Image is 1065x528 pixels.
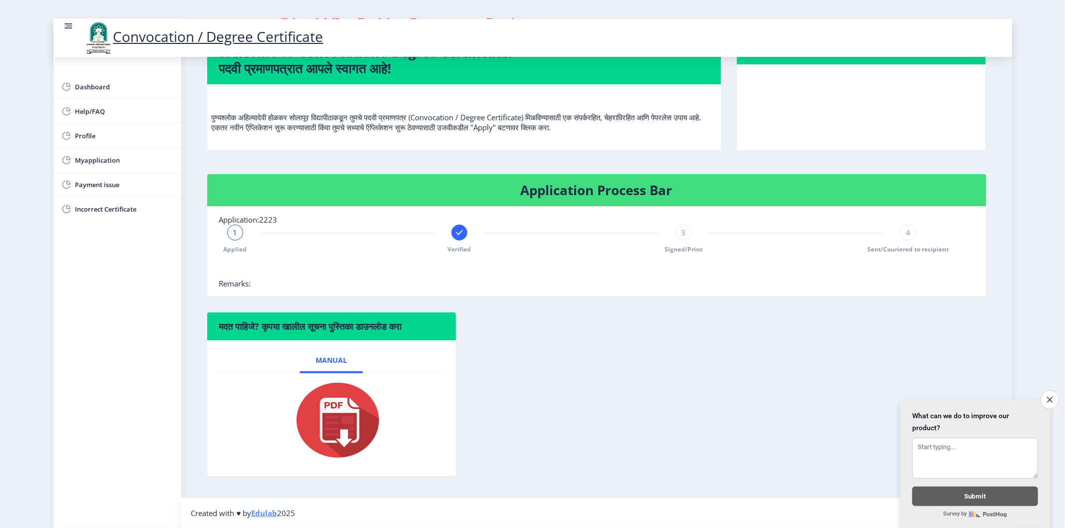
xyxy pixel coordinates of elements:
[282,380,381,460] img: pdf.png
[75,154,173,166] span: Myapplication
[53,75,181,99] a: Dashboard
[219,278,251,288] span: Remarks:
[83,27,324,46] a: Convocation / Degree Certificate
[53,99,181,123] a: Help/FAQ
[191,508,296,518] span: Created with ♥ by 2025
[53,124,181,148] a: Profile
[251,508,277,518] a: Edulab
[867,245,949,254] span: Sent/Couriered to recipient
[906,228,910,238] span: 4
[316,356,347,364] span: Manual
[219,320,444,332] h6: मदत पाहिजे? कृपया खालील सूचना पुस्तिका डाउनलोड करा
[682,228,686,238] span: 3
[53,148,181,172] a: Myapplication
[447,245,471,254] span: Verified
[75,81,173,93] span: Dashboard
[75,130,173,142] span: Profile
[219,44,709,76] h4: Welcome to Convocation / Degree Certificate! पदवी प्रमाणपत्रात आपले स्वागत आहे!
[219,215,278,225] span: Application:2223
[233,228,237,238] span: 1
[75,203,173,215] span: Incorrect Certificate
[53,173,181,197] a: Payment issue
[665,245,703,254] span: Signed/Print
[223,245,247,254] span: Applied
[300,348,363,372] a: Manual
[83,21,113,55] img: logo
[212,92,716,132] p: पुण्यश्लोक अहिल्यादेवी होळकर सोलापूर विद्यापीठाकडून तुमचे पदवी प्रमाणपत्र (Convocation / Degree C...
[219,182,974,198] h4: Application Process Bar
[53,197,181,221] a: Incorrect Certificate
[75,179,173,191] span: Payment issue
[75,105,173,117] span: Help/FAQ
